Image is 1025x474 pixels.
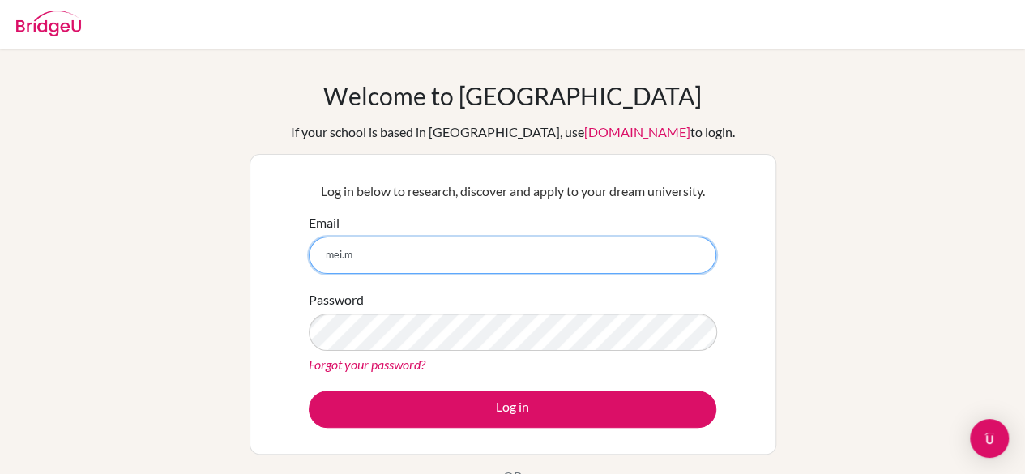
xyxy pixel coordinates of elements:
label: Email [309,213,340,233]
div: Open Intercom Messenger [970,419,1009,458]
p: Log in below to research, discover and apply to your dream university. [309,181,716,201]
button: Log in [309,391,716,428]
div: If your school is based in [GEOGRAPHIC_DATA], use to login. [291,122,735,142]
a: Forgot your password? [309,357,425,372]
label: Password [309,290,364,310]
a: [DOMAIN_NAME] [584,124,690,139]
h1: Welcome to [GEOGRAPHIC_DATA] [323,81,702,110]
img: Bridge-U [16,11,81,36]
